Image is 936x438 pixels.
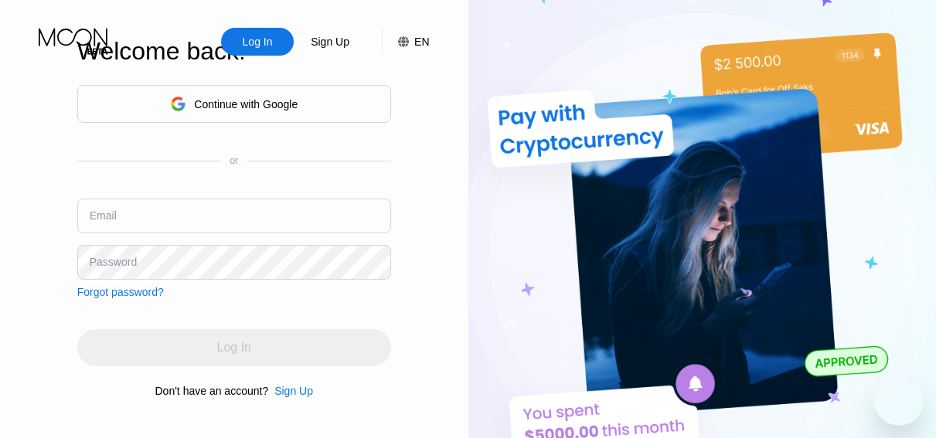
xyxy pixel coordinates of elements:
[874,376,924,426] iframe: Button to launch messaging window
[90,209,117,222] div: Email
[230,155,238,166] div: or
[221,28,294,56] div: Log In
[194,98,298,110] div: Continue with Google
[77,85,391,123] div: Continue with Google
[274,385,313,397] div: Sign Up
[77,286,164,298] div: Forgot password?
[155,385,269,397] div: Don't have an account?
[241,34,274,49] div: Log In
[309,34,351,49] div: Sign Up
[382,28,429,56] div: EN
[414,36,429,48] div: EN
[268,385,313,397] div: Sign Up
[90,256,137,268] div: Password
[294,28,366,56] div: Sign Up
